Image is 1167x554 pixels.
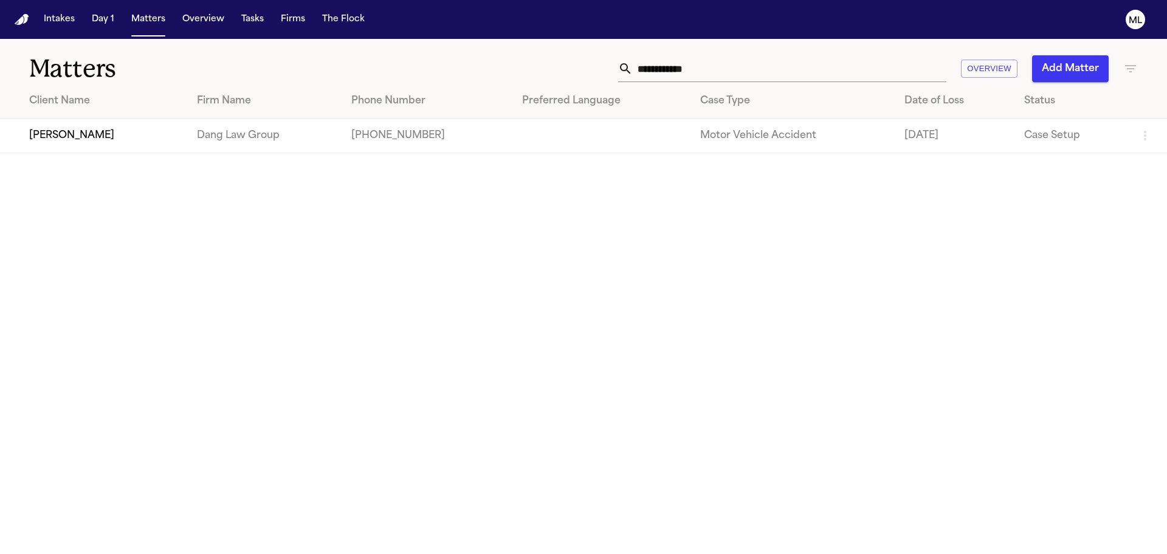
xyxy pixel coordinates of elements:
div: Status [1024,94,1118,108]
button: Firms [276,9,310,30]
button: Add Matter [1032,55,1109,82]
td: Dang Law Group [187,119,342,153]
td: Case Setup [1014,119,1128,153]
a: Home [15,14,29,26]
img: Finch Logo [15,14,29,26]
div: Phone Number [351,94,503,108]
div: Case Type [700,94,886,108]
button: Overview [177,9,229,30]
button: Tasks [236,9,269,30]
div: Date of Loss [904,94,1004,108]
td: Motor Vehicle Accident [690,119,895,153]
div: Firm Name [197,94,332,108]
button: Intakes [39,9,80,30]
button: Day 1 [87,9,119,30]
td: [DATE] [895,119,1014,153]
button: Matters [126,9,170,30]
button: Overview [961,60,1017,78]
text: ML [1129,16,1142,25]
h1: Matters [29,54,352,84]
button: The Flock [317,9,370,30]
div: Preferred Language [522,94,681,108]
div: Client Name [29,94,177,108]
td: [PHONE_NUMBER] [342,119,512,153]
